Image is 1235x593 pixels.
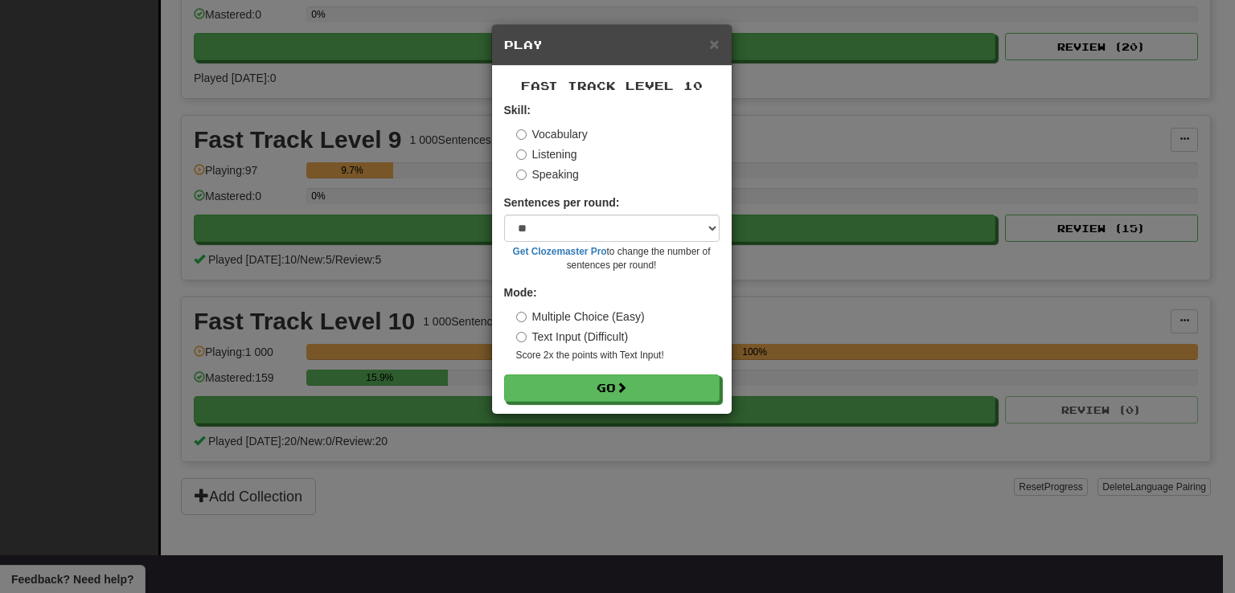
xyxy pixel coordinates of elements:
[516,126,588,142] label: Vocabulary
[504,286,537,299] strong: Mode:
[709,35,719,53] span: ×
[516,329,629,345] label: Text Input (Difficult)
[516,149,527,160] input: Listening
[516,129,527,140] input: Vocabulary
[504,194,620,211] label: Sentences per round:
[504,37,720,53] h5: Play
[504,104,531,117] strong: Skill:
[516,309,645,325] label: Multiple Choice (Easy)
[513,246,607,257] a: Get Clozemaster Pro
[516,170,527,180] input: Speaking
[516,166,579,182] label: Speaking
[516,146,577,162] label: Listening
[516,312,527,322] input: Multiple Choice (Easy)
[521,79,703,92] span: Fast Track Level 10
[504,245,720,272] small: to change the number of sentences per round!
[516,332,527,342] input: Text Input (Difficult)
[516,349,720,362] small: Score 2x the points with Text Input !
[709,35,719,52] button: Close
[504,374,720,402] button: Go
